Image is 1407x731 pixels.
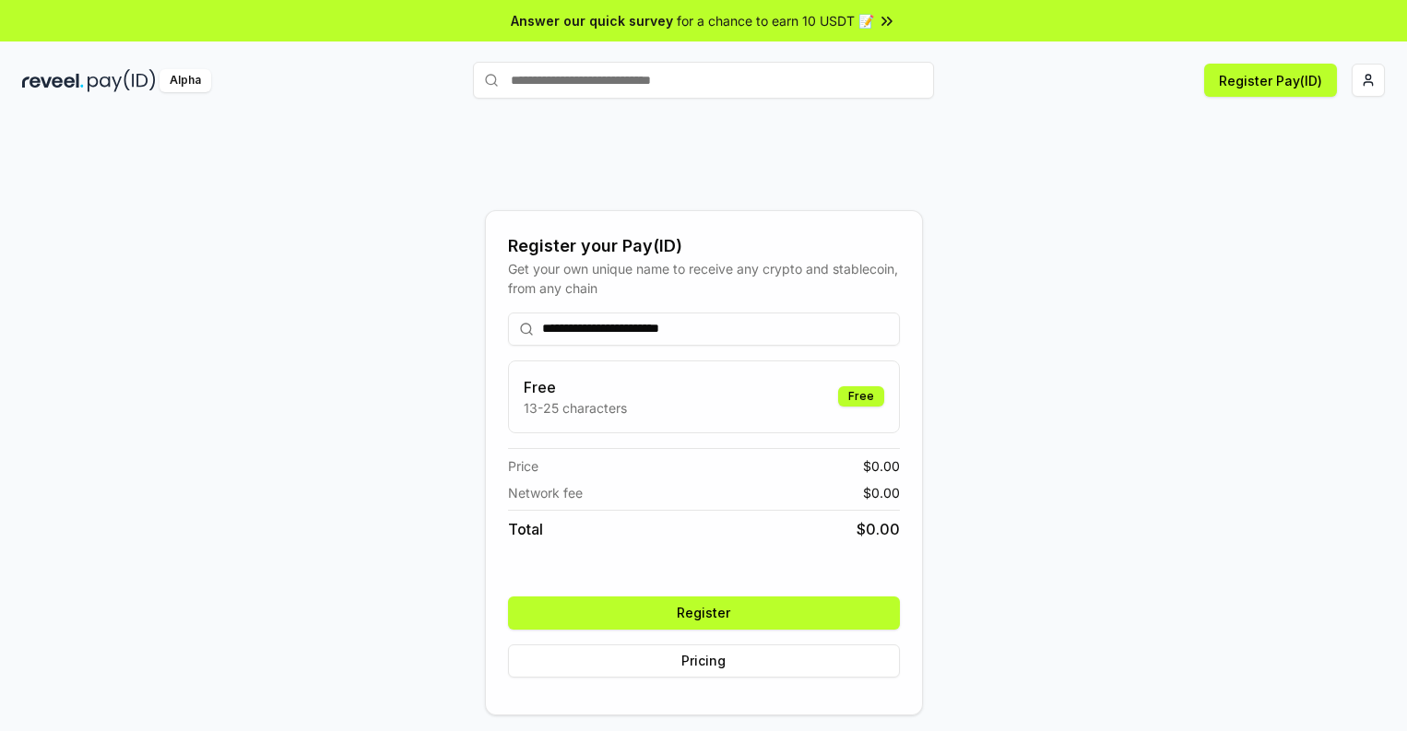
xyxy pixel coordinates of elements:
[508,233,900,259] div: Register your Pay(ID)
[524,376,627,398] h3: Free
[863,483,900,502] span: $ 0.00
[508,518,543,540] span: Total
[857,518,900,540] span: $ 0.00
[508,259,900,298] div: Get your own unique name to receive any crypto and stablecoin, from any chain
[511,11,673,30] span: Answer our quick survey
[677,11,874,30] span: for a chance to earn 10 USDT 📝
[863,456,900,476] span: $ 0.00
[160,69,211,92] div: Alpha
[1204,64,1337,97] button: Register Pay(ID)
[88,69,156,92] img: pay_id
[838,386,884,407] div: Free
[508,456,538,476] span: Price
[508,483,583,502] span: Network fee
[22,69,84,92] img: reveel_dark
[508,596,900,630] button: Register
[508,644,900,678] button: Pricing
[524,398,627,418] p: 13-25 characters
